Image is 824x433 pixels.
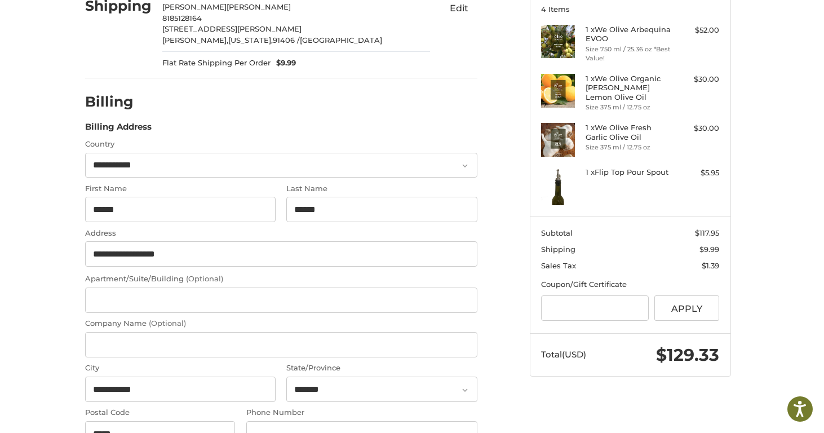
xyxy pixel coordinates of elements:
[675,25,719,36] div: $52.00
[16,17,127,26] p: We're away right now. Please check back later!
[186,274,223,283] small: (Optional)
[162,14,202,23] span: 8185128164
[541,261,576,270] span: Sales Tax
[85,183,276,195] label: First Name
[162,24,302,33] span: [STREET_ADDRESS][PERSON_NAME]
[85,121,152,139] legend: Billing Address
[541,228,573,237] span: Subtotal
[286,363,477,374] label: State/Province
[541,5,719,14] h3: 4 Items
[586,167,672,176] h4: 1 x Flip Top Pour Spout
[702,261,719,270] span: $1.39
[699,245,719,254] span: $9.99
[85,139,477,150] label: Country
[85,273,477,285] label: Apartment/Suite/Building
[85,363,276,374] label: City
[85,407,236,418] label: Postal Code
[586,103,672,112] li: Size 375 ml / 12.75 oz
[654,295,720,321] button: Apply
[656,344,719,365] span: $129.33
[130,15,143,28] button: Open LiveChat chat widget
[286,183,477,195] label: Last Name
[271,58,296,69] span: $9.99
[541,295,649,321] input: Gift Certificate or Coupon Code
[675,167,719,179] div: $5.95
[541,349,586,360] span: Total (USD)
[162,58,271,69] span: Flat Rate Shipping Per Order
[675,123,719,134] div: $30.00
[246,407,477,418] label: Phone Number
[273,36,300,45] span: 91406 /
[85,318,477,329] label: Company Name
[586,123,672,142] h4: 1 x We Olive Fresh Garlic Olive Oil
[227,2,291,11] span: [PERSON_NAME]
[586,45,672,63] li: Size 750 ml / 25.36 oz *Best Value!
[85,93,151,111] h2: Billing
[162,2,227,11] span: [PERSON_NAME]
[85,228,477,239] label: Address
[300,36,382,45] span: [GEOGRAPHIC_DATA]
[541,279,719,290] div: Coupon/Gift Certificate
[149,319,186,328] small: (Optional)
[586,74,672,101] h4: 1 x We Olive Organic [PERSON_NAME] Lemon Olive Oil
[675,74,719,85] div: $30.00
[586,143,672,152] li: Size 375 ml / 12.75 oz
[162,36,228,45] span: [PERSON_NAME],
[228,36,273,45] span: [US_STATE],
[541,245,575,254] span: Shipping
[695,228,719,237] span: $117.95
[586,25,672,43] h4: 1 x We Olive Arbequina EVOO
